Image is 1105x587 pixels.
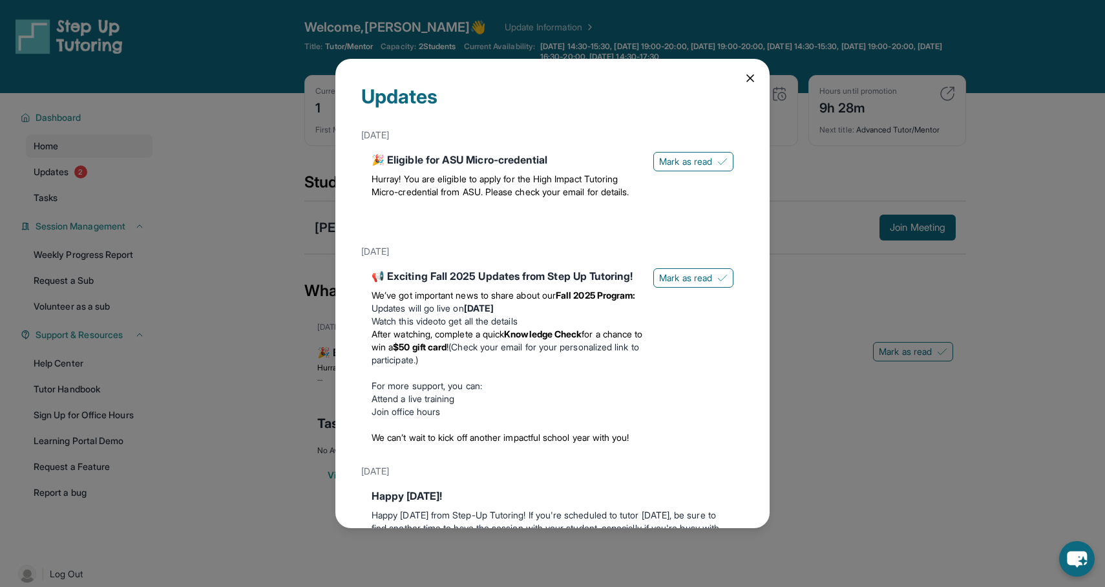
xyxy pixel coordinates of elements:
[372,328,643,367] li: (Check your email for your personalized link to participate.)
[372,406,440,417] a: Join office hours
[464,303,494,314] strong: [DATE]
[361,123,744,147] div: [DATE]
[717,156,728,167] img: Mark as read
[372,488,733,504] div: Happy [DATE]!
[659,155,712,168] span: Mark as read
[372,393,455,404] a: Attend a live training
[659,272,712,284] span: Mark as read
[372,328,504,339] span: After watching, complete a quick
[372,268,643,284] div: 📢 Exciting Fall 2025 Updates from Step Up Tutoring!
[361,460,744,483] div: [DATE]
[361,85,744,123] div: Updates
[372,290,556,301] span: We’ve got important news to share about our
[1059,541,1095,577] button: chat-button
[361,240,744,263] div: [DATE]
[372,315,438,326] a: Watch this video
[372,152,643,167] div: 🎉 Eligible for ASU Micro-credential
[717,273,728,283] img: Mark as read
[372,379,643,392] p: For more support, you can:
[372,173,629,197] span: Hurray! You are eligible to apply for the High Impact Tutoring Micro-credential from ASU. Please ...
[372,302,643,315] li: Updates will go live on
[372,509,733,560] p: Happy [DATE] from Step-Up Tutoring! If you're scheduled to tutor [DATE], be sure to find another ...
[393,341,447,352] strong: $50 gift card
[372,432,629,443] span: We can’t wait to kick off another impactful school year with you!
[556,290,635,301] strong: Fall 2025 Program:
[653,152,733,171] button: Mark as read
[504,328,582,339] strong: Knowledge Check
[447,341,448,352] span: !
[372,315,643,328] li: to get all the details
[653,268,733,288] button: Mark as read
